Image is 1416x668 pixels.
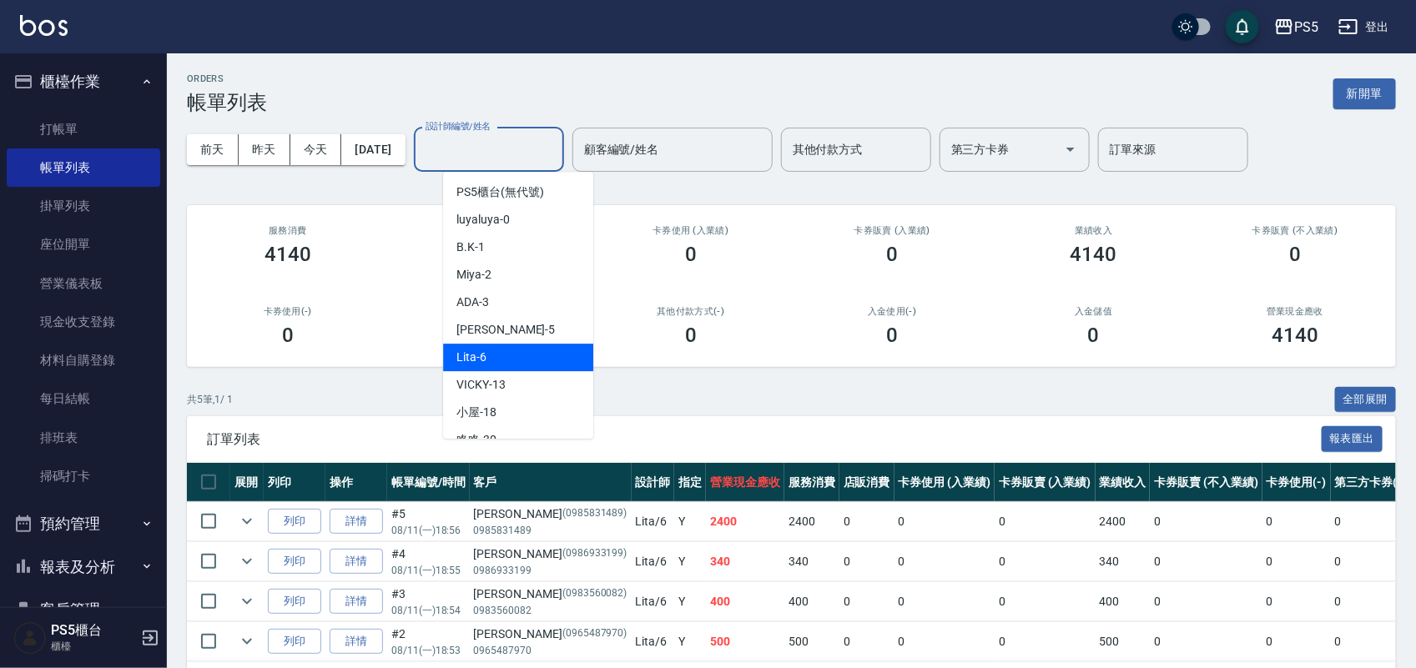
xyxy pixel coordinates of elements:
p: (0983560082) [562,585,627,603]
td: 500 [784,622,839,661]
h2: 營業現金應收 [1215,306,1377,317]
td: 500 [1096,622,1151,661]
td: 0 [1262,582,1331,621]
th: 卡券販賣 (不入業績) [1150,463,1262,502]
td: Y [674,542,706,581]
button: 報表及分析 [7,545,160,589]
button: 昨天 [239,134,290,165]
p: 0983560082 [474,603,627,618]
h3: 服務消費 [207,225,369,236]
button: 列印 [268,509,321,535]
button: expand row [234,589,260,614]
td: Lita /6 [632,542,675,581]
span: [PERSON_NAME] -5 [456,321,555,339]
th: 業績收入 [1096,463,1151,502]
button: 今天 [290,134,342,165]
td: 0 [1262,622,1331,661]
td: 0 [995,542,1096,581]
a: 詳情 [330,509,383,535]
label: 設計師編號/姓名 [426,120,491,133]
span: Miya -2 [456,266,491,284]
td: 0 [1331,622,1411,661]
button: 登出 [1332,12,1396,43]
td: 0 [894,582,995,621]
td: 0 [1262,502,1331,541]
a: 排班表 [7,419,160,457]
th: 卡券使用(-) [1262,463,1331,502]
h3: 0 [886,324,898,347]
td: 0 [1331,502,1411,541]
p: 0986933199 [474,563,627,578]
td: Y [674,622,706,661]
td: Lita /6 [632,582,675,621]
td: 400 [706,582,784,621]
h2: 其他付款方式(-) [610,306,772,317]
th: 店販消費 [839,463,894,502]
th: 卡券使用 (入業績) [894,463,995,502]
div: [PERSON_NAME] [474,505,627,523]
td: Lita /6 [632,502,675,541]
td: 2400 [706,502,784,541]
h2: 卡券使用 (入業績) [610,225,772,236]
button: save [1226,10,1259,43]
button: 列印 [268,589,321,615]
a: 新開單 [1333,85,1396,101]
button: 櫃檯作業 [7,60,160,103]
h3: 4140 [265,243,311,266]
h2: ORDERS [187,73,267,84]
td: 2400 [1096,502,1151,541]
p: 0965487970 [474,643,627,658]
td: 0 [1331,582,1411,621]
button: 預約管理 [7,502,160,545]
h2: 店販消費 [409,225,571,236]
button: Open [1057,136,1084,163]
th: 指定 [674,463,706,502]
h3: 4140 [1272,324,1318,347]
a: 打帳單 [7,110,160,148]
th: 營業現金應收 [706,463,784,502]
p: 08/11 (一) 18:55 [391,563,466,578]
button: 列印 [268,629,321,655]
th: 帳單編號/時間 [387,463,470,502]
h5: PS5櫃台 [51,622,136,639]
p: 08/11 (一) 18:53 [391,643,466,658]
h3: 4140 [1071,243,1117,266]
td: #2 [387,622,470,661]
button: 列印 [268,549,321,575]
h2: 卡券販賣 (入業績) [812,225,974,236]
td: 0 [1150,622,1262,661]
button: 客戶管理 [7,588,160,631]
h2: 入金使用(-) [812,306,974,317]
div: [PERSON_NAME] [474,625,627,643]
h3: 0 [1289,243,1301,266]
h3: 0 [886,243,898,266]
h2: 卡券販賣 (不入業績) [1215,225,1377,236]
span: Lita -6 [456,349,486,366]
a: 詳情 [330,589,383,615]
p: 0985831489 [474,523,627,538]
a: 營業儀表板 [7,264,160,303]
button: PS5 [1267,10,1325,44]
th: 設計師 [632,463,675,502]
h2: 卡券使用(-) [207,306,369,317]
td: #3 [387,582,470,621]
th: 操作 [325,463,387,502]
button: 前天 [187,134,239,165]
p: 櫃檯 [51,639,136,654]
td: 340 [784,542,839,581]
span: 訂單列表 [207,431,1322,448]
div: PS5 [1294,17,1318,38]
h3: 帳單列表 [187,91,267,114]
p: (0986933199) [562,545,627,563]
span: ADA -3 [456,294,489,311]
td: 0 [995,582,1096,621]
td: 340 [706,542,784,581]
span: 小屋 -18 [456,404,496,421]
td: 0 [1150,502,1262,541]
h3: 0 [282,324,294,347]
button: 報表匯出 [1322,426,1383,452]
td: 0 [1331,542,1411,581]
button: expand row [234,549,260,574]
h3: 0 [685,324,697,347]
td: 340 [1096,542,1151,581]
